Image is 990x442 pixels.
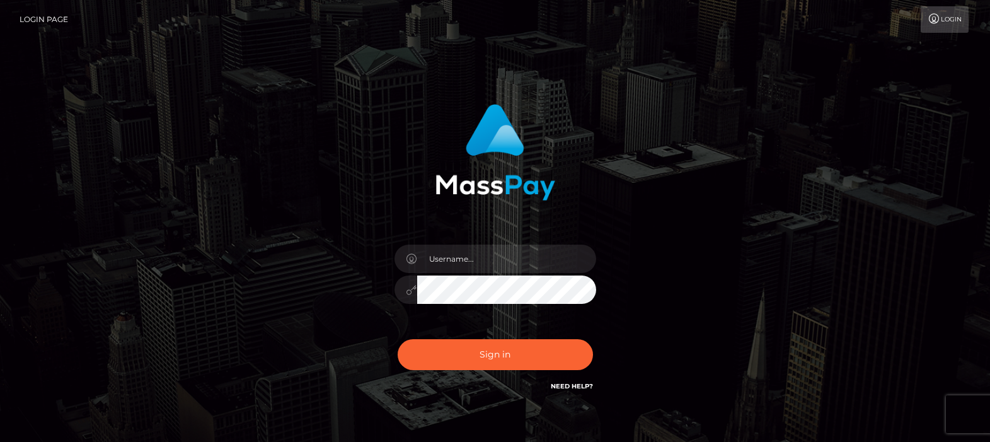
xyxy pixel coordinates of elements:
[435,104,555,201] img: MassPay Login
[398,339,593,370] button: Sign in
[551,382,593,390] a: Need Help?
[921,6,969,33] a: Login
[20,6,68,33] a: Login Page
[417,245,596,273] input: Username...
